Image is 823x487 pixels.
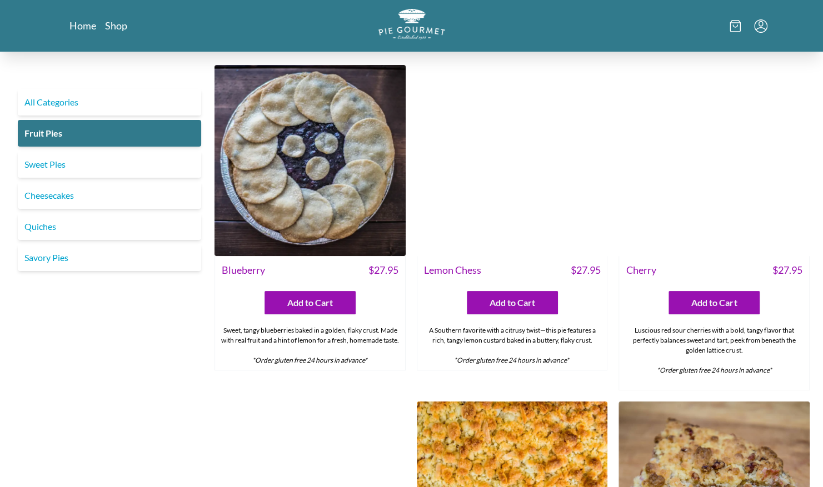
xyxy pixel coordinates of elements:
span: Cherry [626,263,656,278]
em: *Order gluten free 24 hours in advance* [454,356,569,364]
a: Logo [378,9,445,43]
em: *Order gluten free 24 hours in advance* [657,366,772,374]
a: Quiches [18,213,201,240]
a: Cheesecakes [18,182,201,209]
img: Cherry [619,65,810,256]
img: Blueberry [215,65,406,256]
span: $ 27.95 [772,263,802,278]
img: logo [378,9,445,39]
span: Add to Cart [287,296,333,309]
span: Lemon Chess [424,263,481,278]
a: Home [69,19,96,32]
a: Sweet Pies [18,151,201,178]
button: Add to Cart [265,291,356,314]
span: Add to Cart [691,296,737,309]
a: All Categories [18,89,201,116]
span: Add to Cart [490,296,535,309]
a: Fruit Pies [18,120,201,147]
button: Add to Cart [669,291,760,314]
img: Lemon Chess [417,65,608,256]
div: A Southern favorite with a citrusy twist—this pie features a rich, tangy lemon custard baked in a... [417,321,607,370]
button: Menu [754,19,767,33]
em: *Order gluten free 24 hours in advance* [252,356,367,364]
a: Savory Pies [18,244,201,271]
div: Sweet, tangy blueberries baked in a golden, flaky crust. Made with real fruit and a hint of lemon... [215,321,405,370]
button: Add to Cart [467,291,558,314]
span: $ 27.95 [570,263,600,278]
span: Blueberry [222,263,265,278]
a: Shop [105,19,127,32]
div: Luscious red sour cherries with a bold, tangy flavor that perfectly balances sweet and tart, peek... [619,321,809,390]
span: $ 27.95 [368,263,398,278]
